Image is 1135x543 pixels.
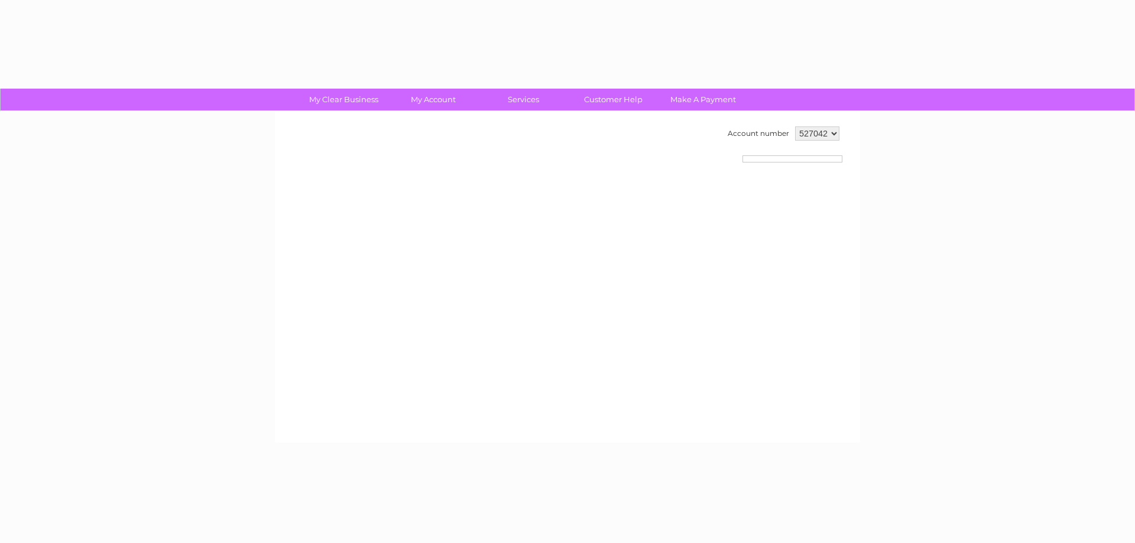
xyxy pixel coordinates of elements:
[385,89,482,110] a: My Account
[565,89,662,110] a: Customer Help
[295,89,393,110] a: My Clear Business
[475,89,572,110] a: Services
[654,89,752,110] a: Make A Payment
[725,123,792,144] td: Account number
